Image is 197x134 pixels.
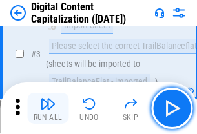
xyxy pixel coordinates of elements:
[123,96,138,111] img: Skip
[34,113,63,121] div: Run All
[154,8,165,18] img: Support
[31,1,149,25] div: Digital Content Capitalization ([DATE])
[110,93,151,124] button: Skip
[49,74,150,90] div: TrailBalanceFlat - imported
[171,5,187,21] img: Settings menu
[31,49,41,59] span: # 3
[81,96,97,111] img: Undo
[61,18,113,33] div: Import Sheet
[161,98,182,119] img: Main button
[27,93,68,124] button: Run All
[10,5,26,21] img: Back
[68,93,110,124] button: Undo
[79,113,99,121] div: Undo
[40,96,56,111] img: Run All
[123,113,139,121] div: Skip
